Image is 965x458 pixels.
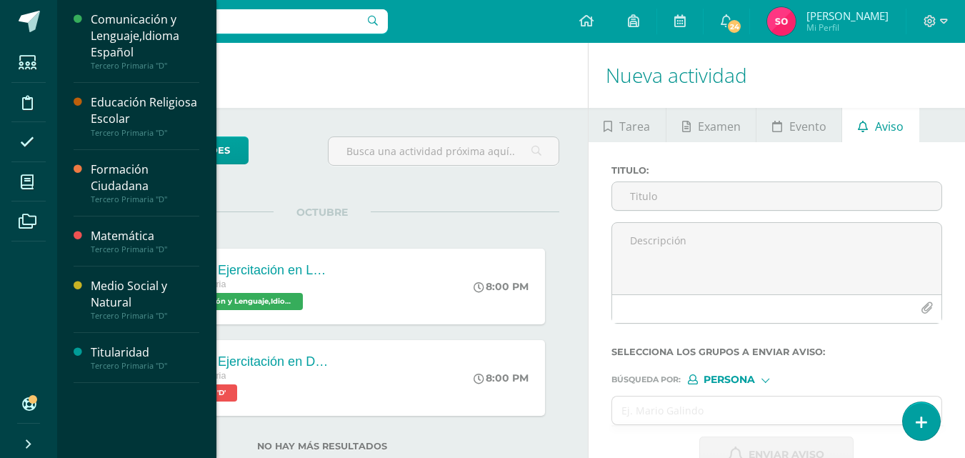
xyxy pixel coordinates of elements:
[91,361,199,371] div: Tercero Primaria "D"
[86,441,559,452] label: No hay más resultados
[91,344,199,361] div: Titularidad
[726,19,742,34] span: 24
[474,280,529,293] div: 8:00 PM
[329,137,558,165] input: Busca una actividad próxima aquí...
[704,376,755,384] span: Persona
[91,278,199,321] a: Medio Social y NaturalTercero Primaria "D"
[160,354,331,369] div: UAp 4.2 - Ejercitación en Dreambox - tiempo 3 horas
[666,108,756,142] a: Examen
[66,9,388,34] input: Busca un usuario...
[91,11,199,71] a: Comunicación y Lenguaje,Idioma EspañolTercero Primaria "D"
[611,165,942,176] label: Titulo :
[789,109,826,144] span: Evento
[91,94,199,137] a: Educación Religiosa EscolarTercero Primaria "D"
[91,228,199,244] div: Matemática
[619,109,650,144] span: Tarea
[612,182,941,210] input: Titulo
[91,278,199,311] div: Medio Social y Natural
[91,161,199,194] div: Formación Ciudadana
[160,263,331,278] div: UAp 4.2 - Ejercitación en Lectura Inteligente hasta lección 8
[274,206,371,219] span: OCTUBRE
[611,347,942,357] label: Selecciona los grupos a enviar aviso :
[611,376,681,384] span: Búsqueda por :
[91,194,199,204] div: Tercero Primaria "D"
[842,108,919,142] a: Aviso
[756,108,841,142] a: Evento
[606,43,948,108] h1: Nueva actividad
[91,11,199,61] div: Comunicación y Lenguaje,Idioma Español
[698,109,741,144] span: Examen
[91,161,199,204] a: Formación CiudadanaTercero Primaria "D"
[875,109,904,144] span: Aviso
[160,293,303,310] span: Comunicación y Lenguaje,Idioma Español 'D'
[806,21,889,34] span: Mi Perfil
[91,94,199,127] div: Educación Religiosa Escolar
[74,43,571,108] h1: Actividades
[91,61,199,71] div: Tercero Primaria "D"
[589,108,666,142] a: Tarea
[688,374,795,384] div: [object Object]
[767,7,796,36] img: 80bd3e3712b423d2cfccecd2746d1354.png
[91,244,199,254] div: Tercero Primaria "D"
[91,344,199,371] a: TitularidadTercero Primaria "D"
[91,311,199,321] div: Tercero Primaria "D"
[474,372,529,384] div: 8:00 PM
[91,128,199,138] div: Tercero Primaria "D"
[91,228,199,254] a: MatemáticaTercero Primaria "D"
[612,397,914,424] input: Ej. Mario Galindo
[806,9,889,23] span: [PERSON_NAME]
